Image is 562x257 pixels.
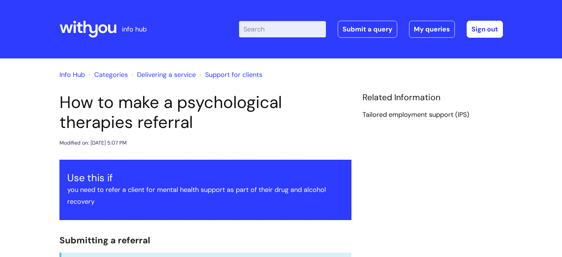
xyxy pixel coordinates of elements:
[137,70,196,79] a: Delivering a service
[67,172,344,184] h3: Use this if
[59,92,351,132] h1: How to make a psychological therapies referral
[87,69,128,81] li: Solution home
[198,69,262,81] li: Support for clients
[94,70,128,79] a: Categories
[67,184,344,208] p: you need to refer a client for mental health support as part of their drug and alcohol recovery
[130,69,196,81] li: Delivering a service
[338,21,397,38] a: Submit a query
[59,70,85,79] a: Info Hub
[239,21,503,38] div: | -
[362,110,469,120] a: Tailored employment support (IPS)
[239,21,326,37] input: Search
[59,234,150,246] span: Submitting a referral
[467,21,503,38] a: Sign out
[122,23,147,35] p: info hub
[59,138,127,148] div: Modified on: [DATE] 5:07 PM
[205,70,262,79] a: Support for clients
[362,92,503,103] h4: Related Information
[409,21,455,38] a: My queries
